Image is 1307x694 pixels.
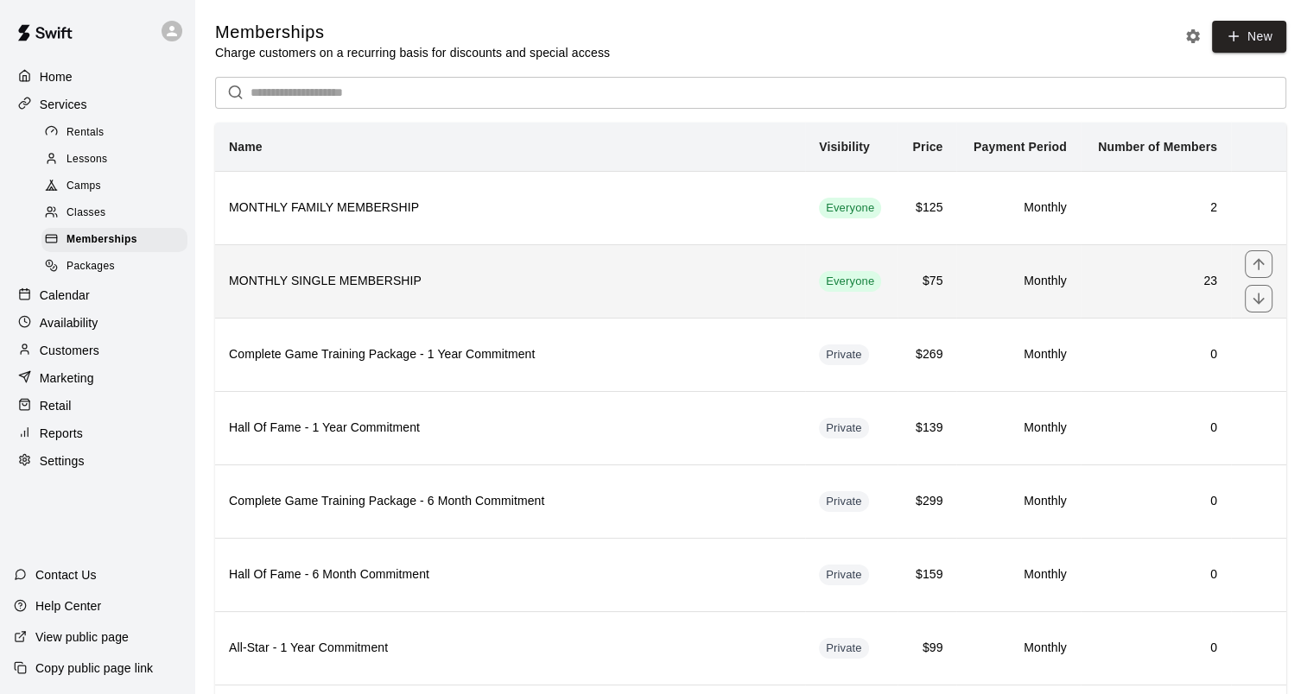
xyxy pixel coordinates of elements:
b: Number of Members [1098,140,1217,154]
h6: 0 [1094,419,1217,438]
div: This membership is hidden from the memberships page [819,638,869,659]
p: Settings [40,452,85,470]
b: Visibility [819,140,870,154]
a: Rentals [41,119,194,146]
span: Private [819,567,869,584]
h6: 2 [1094,199,1217,218]
h6: $75 [911,272,943,291]
h6: Hall Of Fame - 6 Month Commitment [229,565,791,584]
h6: 0 [1094,492,1217,511]
p: Charge customers on a recurring basis for discounts and special access [215,44,610,61]
div: Camps [41,174,187,199]
p: Services [40,96,87,113]
h6: 23 [1094,272,1217,291]
h6: Monthly [970,492,1066,511]
a: Settings [14,448,181,474]
div: Memberships [41,228,187,252]
h6: Hall Of Fame - 1 Year Commitment [229,419,791,438]
span: Camps [67,178,101,195]
p: Help Center [35,597,101,615]
h6: $159 [911,565,943,584]
span: Private [819,347,869,363]
h6: 0 [1094,639,1217,658]
div: Rentals [41,121,187,145]
a: Calendar [14,282,181,308]
h6: Monthly [970,345,1066,364]
span: Private [819,640,869,657]
p: Reports [40,425,83,442]
h6: MONTHLY FAMILY MEMBERSHIP [229,199,791,218]
a: Lessons [41,146,194,173]
h6: Complete Game Training Package - 1 Year Commitment [229,345,791,364]
h6: $299 [911,492,943,511]
h6: Monthly [970,272,1066,291]
p: Contact Us [35,566,97,584]
h6: 0 [1094,565,1217,584]
a: Classes [41,200,194,227]
h6: $269 [911,345,943,364]
span: Private [819,420,869,437]
a: Customers [14,338,181,363]
span: Everyone [819,274,881,290]
p: Availability [40,314,98,331]
div: This membership is visible to all customers [819,198,881,218]
h6: Monthly [970,639,1066,658]
h6: MONTHLY SINGLE MEMBERSHIP [229,272,791,291]
button: Memberships settings [1180,23,1206,49]
span: Lessons [67,151,108,168]
h6: $125 [911,199,943,218]
span: Packages [67,258,115,275]
a: New [1212,21,1286,53]
h6: $139 [911,419,943,438]
div: Packages [41,255,187,279]
p: Copy public page link [35,659,153,677]
a: Memberships [41,227,194,254]
h6: Monthly [970,199,1066,218]
div: This membership is hidden from the memberships page [819,418,869,438]
h6: All-Star - 1 Year Commitment [229,639,791,658]
a: Home [14,64,181,90]
p: Retail [40,397,72,414]
p: Customers [40,342,99,359]
div: This membership is hidden from the memberships page [819,344,869,365]
h6: 0 [1094,345,1217,364]
a: Marketing [14,365,181,391]
b: Price [912,140,942,154]
a: Reports [14,420,181,446]
button: move item down [1245,285,1272,312]
a: Availability [14,310,181,336]
a: Retail [14,393,181,419]
h6: Monthly [970,419,1066,438]
a: Camps [41,173,194,200]
div: This membership is hidden from the memberships page [819,565,869,585]
button: move item up [1245,250,1272,278]
p: Marketing [40,369,94,387]
span: Classes [67,205,105,222]
b: Payment Period [974,140,1067,154]
span: Memberships [67,231,137,249]
span: Rentals [67,124,105,142]
a: Services [14,91,181,117]
p: Calendar [40,287,90,304]
div: This membership is visible to all customers [819,271,881,292]
p: Home [40,68,73,85]
h6: $99 [911,639,943,658]
h6: Monthly [970,565,1066,584]
div: Lessons [41,148,187,172]
span: Everyone [819,200,881,217]
h6: Complete Game Training Package - 6 Month Commitment [229,492,791,511]
p: View public page [35,628,129,646]
div: Classes [41,201,187,225]
div: This membership is hidden from the memberships page [819,491,869,512]
a: Packages [41,254,194,281]
span: Private [819,494,869,510]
